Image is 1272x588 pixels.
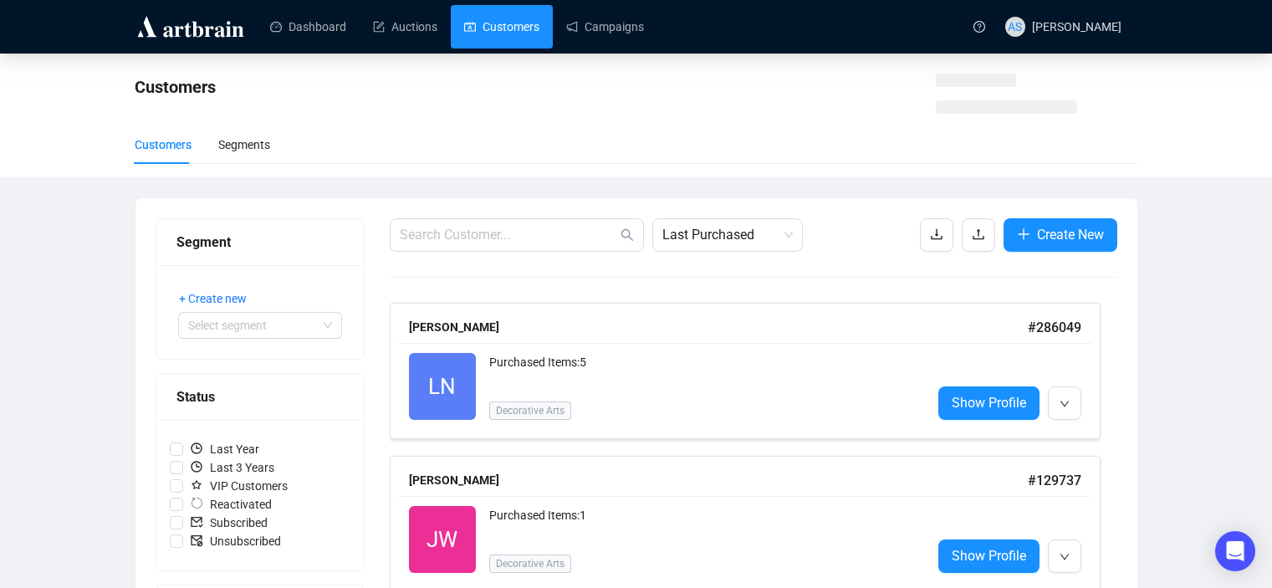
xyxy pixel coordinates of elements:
span: search [621,228,634,242]
div: Purchased Items: 1 [489,506,918,539]
span: Last Year [183,440,266,458]
span: down [1060,552,1070,562]
span: Customers [135,77,216,97]
span: + Create new [179,289,247,308]
span: AS [1008,18,1022,36]
a: Dashboard [270,5,346,49]
a: Campaigns [566,5,644,49]
span: # 286049 [1028,320,1081,335]
span: Last Purchased [662,219,793,251]
span: plus [1017,228,1030,241]
span: # 129737 [1028,473,1081,488]
div: Status [176,386,344,407]
div: Segment [176,232,344,253]
span: Create New [1037,224,1104,245]
div: Customers [135,135,192,154]
div: Open Intercom Messenger [1215,531,1255,571]
div: Segments [218,135,270,154]
img: logo [135,13,247,40]
a: [PERSON_NAME]#286049LNPurchased Items:5Decorative ArtsShow Profile [390,303,1117,439]
span: Decorative Arts [489,401,571,420]
a: Show Profile [938,539,1040,573]
a: Auctions [373,5,437,49]
span: LN [428,370,456,404]
div: [PERSON_NAME] [409,471,1028,489]
span: Show Profile [952,545,1026,566]
span: question-circle [973,21,985,33]
span: [PERSON_NAME] [1032,20,1121,33]
a: Show Profile [938,386,1040,420]
span: Decorative Arts [489,555,571,573]
button: Create New [1004,218,1117,252]
input: Search Customer... [400,225,617,245]
a: Customers [464,5,539,49]
span: Last 3 Years [183,458,281,477]
div: Purchased Items: 5 [489,353,918,386]
span: Subscribed [183,514,274,532]
span: Reactivated [183,495,278,514]
span: download [930,228,943,241]
span: upload [972,228,985,241]
span: VIP Customers [183,477,294,495]
button: + Create new [178,285,260,312]
span: Show Profile [952,392,1026,413]
span: down [1060,399,1070,409]
span: Unsubscribed [183,532,288,550]
span: JW [427,523,457,557]
div: [PERSON_NAME] [409,318,1028,336]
